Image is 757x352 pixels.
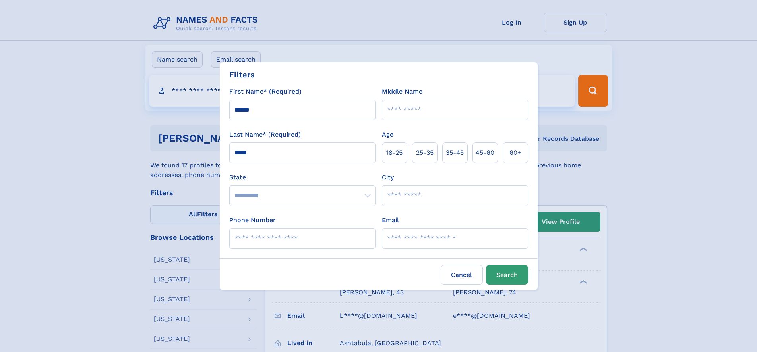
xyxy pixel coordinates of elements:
[229,130,301,139] label: Last Name* (Required)
[382,130,393,139] label: Age
[441,265,483,285] label: Cancel
[386,148,403,158] span: 18‑25
[509,148,521,158] span: 60+
[229,69,255,81] div: Filters
[229,87,302,96] label: First Name* (Required)
[382,87,422,96] label: Middle Name
[416,148,434,158] span: 25‑35
[229,173,376,182] label: State
[446,148,464,158] span: 35‑45
[476,148,494,158] span: 45‑60
[382,173,394,182] label: City
[382,215,399,225] label: Email
[486,265,528,285] button: Search
[229,215,276,225] label: Phone Number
